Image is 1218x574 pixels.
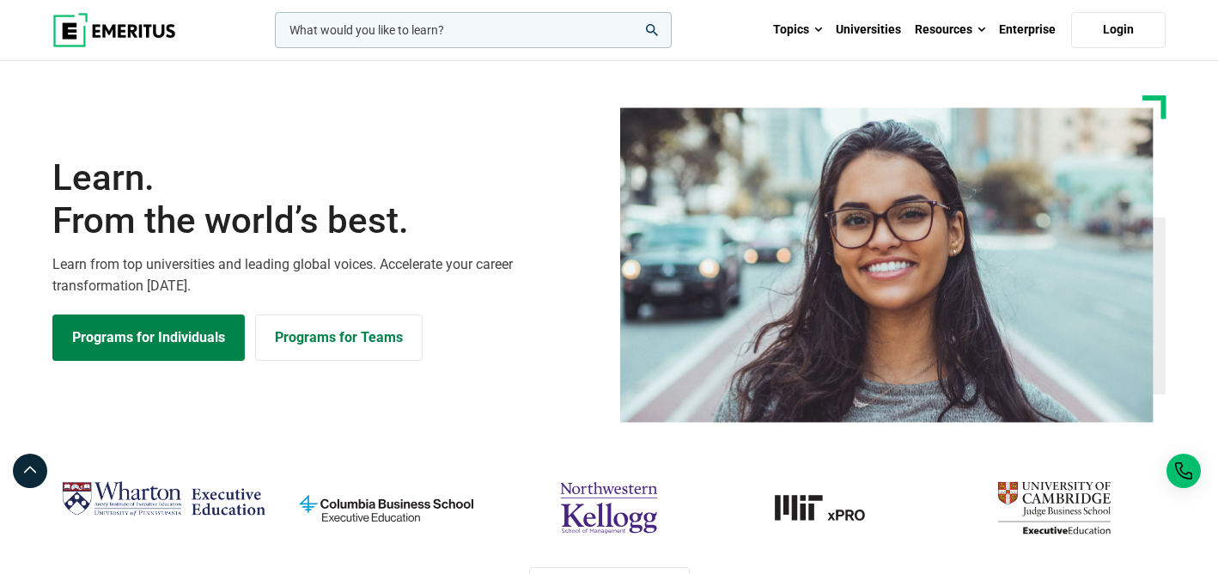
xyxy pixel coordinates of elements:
img: columbia-business-school [283,474,489,541]
img: Learn from the world's best [620,107,1154,423]
img: Wharton Executive Education [61,474,266,525]
a: Login [1071,12,1166,48]
img: MIT xPRO [729,474,935,541]
span: From the world’s best. [52,199,599,242]
a: Explore for Business [255,314,423,361]
input: woocommerce-product-search-field-0 [275,12,672,48]
a: Explore Programs [52,314,245,361]
a: MIT-xPRO [729,474,935,541]
p: Learn from top universities and leading global voices. Accelerate your career transformation [DATE]. [52,253,599,297]
h1: Learn. [52,156,599,243]
img: cambridge-judge-business-school [952,474,1157,541]
img: northwestern-kellogg [506,474,711,541]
